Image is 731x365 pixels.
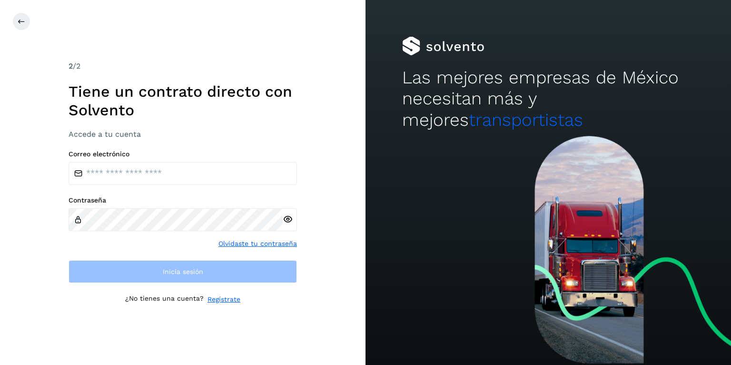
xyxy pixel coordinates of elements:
[69,260,297,283] button: Inicia sesión
[163,268,203,275] span: Inicia sesión
[69,196,297,204] label: Contraseña
[69,150,297,158] label: Correo electrónico
[469,110,583,130] span: transportistas
[218,239,297,249] a: Olvidaste tu contraseña
[207,294,240,304] a: Regístrate
[69,61,297,72] div: /2
[69,61,73,71] span: 2
[402,67,694,131] h2: Las mejores empresas de México necesitan más y mejores
[69,82,297,119] h1: Tiene un contrato directo con Solvento
[125,294,204,304] p: ¿No tienes una cuenta?
[69,130,297,139] h3: Accede a tu cuenta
